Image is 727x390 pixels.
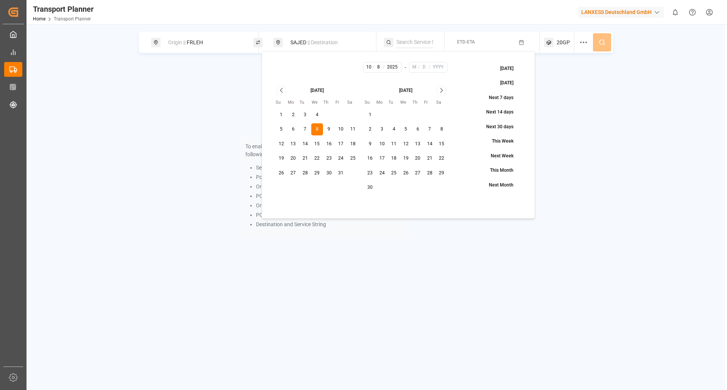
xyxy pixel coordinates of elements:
[287,99,300,106] th: Monday
[436,123,448,135] button: 8
[275,167,287,179] button: 26
[384,64,400,71] input: YYYY
[376,99,388,106] th: Monday
[474,135,521,148] button: This Week
[256,183,403,191] li: Origin and Destination
[256,173,403,181] li: Port Pair
[311,109,323,121] button: 4
[471,91,521,104] button: Next 7 days
[335,123,347,135] button: 10
[424,138,436,150] button: 14
[335,99,347,106] th: Friday
[364,138,376,150] button: 9
[436,167,448,179] button: 29
[168,39,186,45] span: Origin ||
[410,64,418,71] input: M
[286,36,368,50] div: SAJED
[400,138,412,150] button: 12
[364,167,376,179] button: 23
[275,152,287,165] button: 19
[424,152,436,165] button: 21
[424,99,436,106] th: Friday
[400,99,412,106] th: Wednesday
[307,39,338,45] span: || Destination
[287,138,300,150] button: 13
[388,167,400,179] button: 25
[388,138,400,150] button: 11
[376,123,388,135] button: 3
[412,167,424,179] button: 27
[429,64,431,71] span: /
[436,99,448,106] th: Saturday
[483,62,521,75] button: [DATE]
[323,138,335,150] button: 16
[373,64,374,71] span: /
[299,123,311,135] button: 7
[256,211,403,219] li: POD and Service String
[256,221,403,228] li: Destination and Service String
[347,99,359,106] th: Saturday
[400,123,412,135] button: 5
[311,123,323,135] button: 8
[311,138,323,150] button: 15
[473,149,521,163] button: Next Week
[33,16,45,22] a: Home
[256,202,403,210] li: Origin and Service String
[473,164,521,177] button: This Month
[412,123,424,135] button: 6
[323,152,335,165] button: 23
[256,192,403,200] li: POL and Service String
[471,179,521,192] button: Next Month
[399,87,412,94] div: [DATE]
[457,39,475,45] span: ETD-ETA
[311,152,323,165] button: 22
[396,37,433,48] input: Search Service String
[299,152,311,165] button: 21
[388,99,400,106] th: Tuesday
[364,99,376,106] th: Sunday
[405,62,406,73] div: -
[275,138,287,150] button: 12
[383,64,385,71] span: /
[311,99,323,106] th: Wednesday
[684,4,701,21] button: Help Center
[347,123,359,135] button: 11
[299,138,311,150] button: 14
[287,167,300,179] button: 27
[347,152,359,165] button: 25
[412,99,424,106] th: Thursday
[299,167,311,179] button: 28
[469,106,521,119] button: Next 14 days
[364,123,376,135] button: 2
[335,167,347,179] button: 31
[364,152,376,165] button: 16
[557,39,570,47] span: 20GP
[388,152,400,165] button: 18
[578,7,664,18] div: LANXESS Deutschland GmbH
[347,138,359,150] button: 18
[420,64,429,71] input: D
[256,164,403,172] li: Service String
[424,167,436,179] button: 28
[388,123,400,135] button: 4
[323,99,335,106] th: Thursday
[275,109,287,121] button: 1
[376,152,388,165] button: 17
[667,4,684,21] button: show 0 new notifications
[310,87,324,94] div: [DATE]
[245,143,403,158] p: To enable searching, add ETA, ETD, containerType and one of the following:
[275,123,287,135] button: 5
[374,64,384,71] input: D
[365,64,373,71] input: M
[364,109,376,121] button: 1
[287,152,300,165] button: 20
[364,182,376,194] button: 30
[412,152,424,165] button: 20
[412,138,424,150] button: 13
[299,99,311,106] th: Tuesday
[277,86,286,95] button: Go to previous month
[287,109,300,121] button: 2
[323,123,335,135] button: 9
[400,152,412,165] button: 19
[376,167,388,179] button: 24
